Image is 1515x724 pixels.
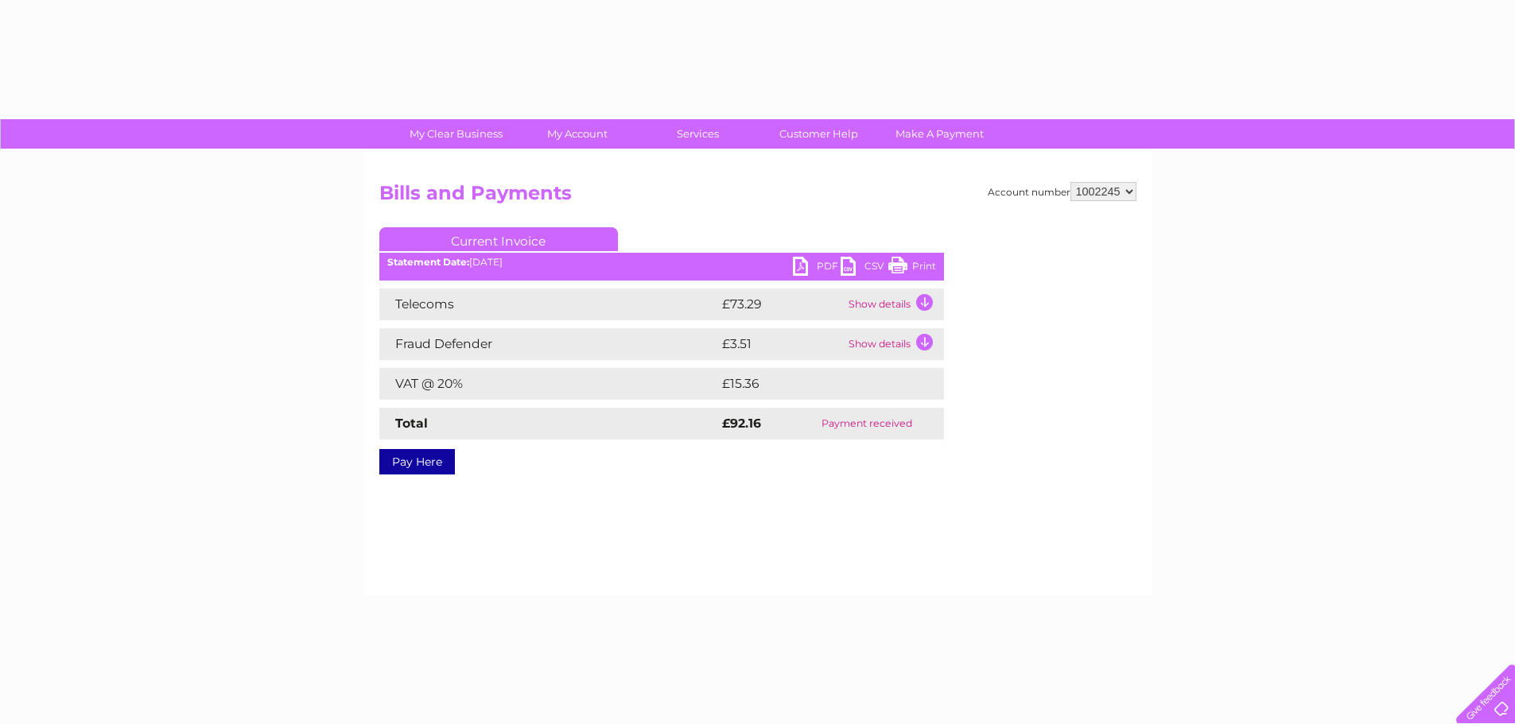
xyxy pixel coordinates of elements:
td: £3.51 [718,328,845,360]
a: Current Invoice [379,227,618,251]
td: Fraud Defender [379,328,718,360]
a: Make A Payment [874,119,1005,149]
td: Show details [845,328,944,360]
a: My Clear Business [390,119,522,149]
a: PDF [793,257,841,280]
td: £15.36 [718,368,911,400]
a: Pay Here [379,449,455,474]
td: Telecoms [379,288,718,320]
td: Show details [845,288,944,320]
td: VAT @ 20% [379,368,718,400]
a: Print [888,257,936,280]
strong: £92.16 [722,416,761,431]
div: Account number [988,182,1136,201]
div: [DATE] [379,257,944,268]
td: Payment received [791,408,943,439]
b: Statement Date: [387,256,469,268]
a: Customer Help [753,119,884,149]
strong: Total [395,416,428,431]
a: My Account [511,119,643,149]
a: Services [632,119,763,149]
td: £73.29 [718,288,845,320]
a: CSV [841,257,888,280]
h2: Bills and Payments [379,182,1136,212]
